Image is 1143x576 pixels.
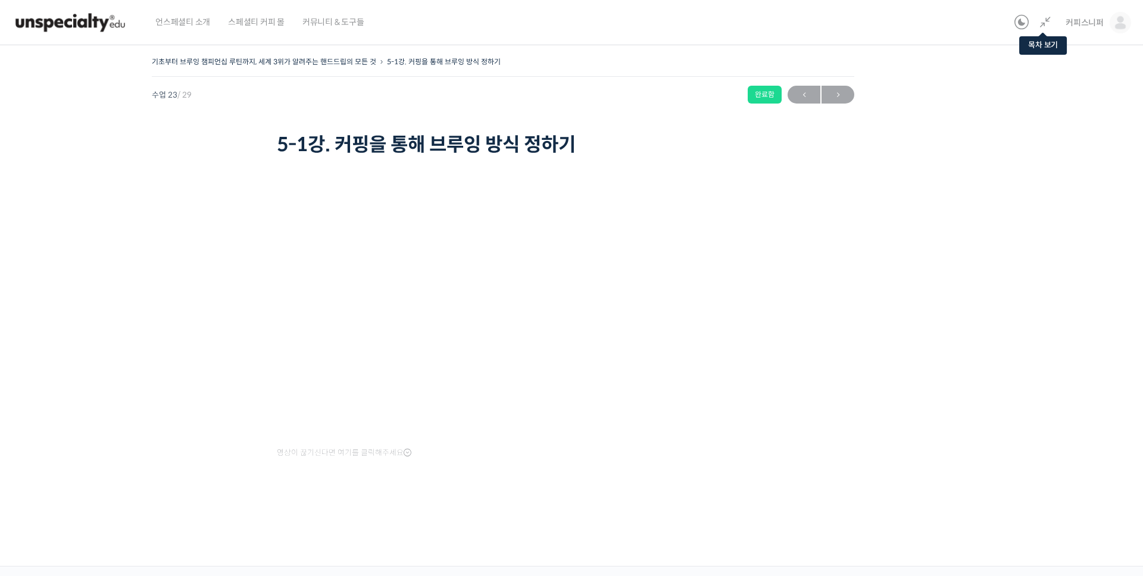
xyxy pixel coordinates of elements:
a: 대화 [79,377,154,407]
span: 영상이 끊기신다면 여기를 클릭해주세요 [277,448,411,458]
a: 설정 [154,377,229,407]
a: 다음→ [822,86,854,104]
span: ← [788,87,820,103]
span: 설정 [184,395,198,405]
a: ←이전 [788,86,820,104]
a: 기초부터 브루잉 챔피언십 루틴까지, 세계 3위가 알려주는 핸드드립의 모든 것 [152,57,376,66]
span: → [822,87,854,103]
span: 홈 [38,395,45,405]
span: 커피스니퍼 [1066,17,1104,28]
a: 홈 [4,377,79,407]
span: / 29 [177,90,192,100]
h1: 5-1강. 커핑을 통해 브루잉 방식 정하기 [277,133,729,156]
a: 5-1강. 커핑을 통해 브루잉 방식 정하기 [387,57,501,66]
span: 대화 [109,396,123,405]
div: 완료함 [748,86,782,104]
span: 수업 23 [152,91,192,99]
